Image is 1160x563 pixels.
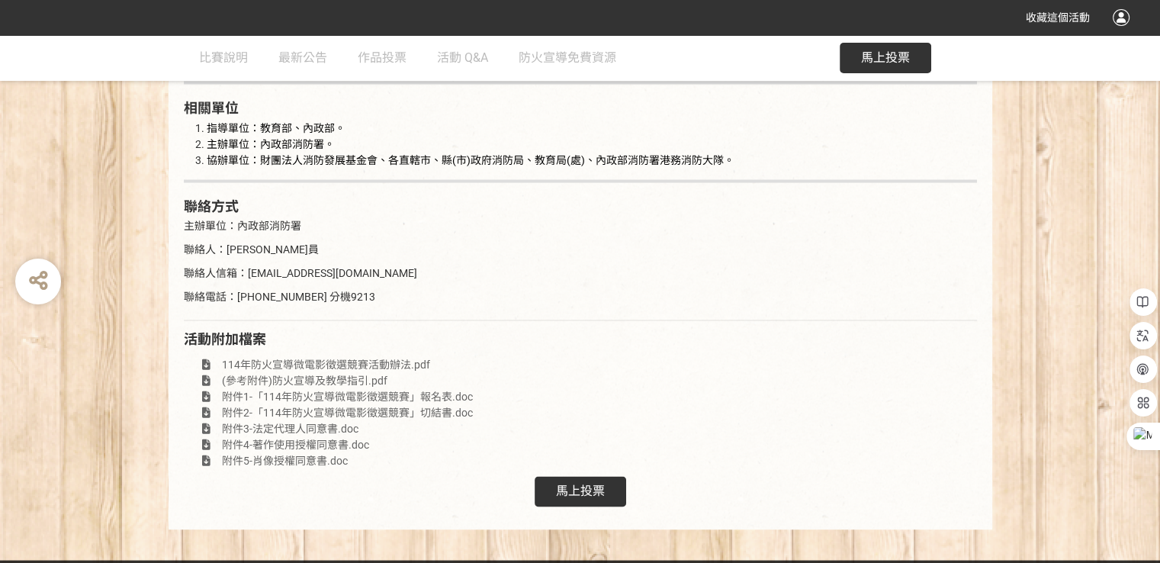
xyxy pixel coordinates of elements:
[184,99,239,115] strong: 相關單位
[184,288,977,304] p: 聯絡電話：[PHONE_NUMBER] 分機9213
[222,454,348,466] span: 附件5-肖像授權同意書.doc
[519,50,616,65] span: 防火宣導免費資源
[184,241,977,257] p: 聯絡人：[PERSON_NAME]員
[184,406,473,418] a: 附件2-「114年防火宣導微電影徵選競賽」切結書.doc
[222,422,358,434] span: 附件3-法定代理人同意書.doc
[207,137,335,150] span: 主辦單位：內政部消防署。
[437,50,488,65] span: 活動 Q&A
[184,374,387,386] a: (參考附件)防火宣導及教學指引.pdf
[184,454,348,466] a: 附件5-肖像授權同意書.doc
[861,50,910,65] span: 馬上投票
[184,198,239,214] strong: 聯絡方式
[184,330,266,346] span: 活動附加檔案
[222,406,473,418] span: 附件2-「114年防火宣導微電影徵選競賽」切結書.doc
[184,265,977,281] p: 聯絡人信箱：[EMAIL_ADDRESS][DOMAIN_NAME]
[207,153,734,166] span: 協辦單位：財團法人消防發展基金會、各直轄市、縣(市)政府消防局、教育局(處)、內政部消防署港務消防大隊。
[1026,11,1090,24] span: 收藏這個活動
[184,422,358,434] a: 附件3-法定代理人同意書.doc
[184,390,473,402] a: 附件1-「114年防火宣導微電影徵選競賽」報名表.doc
[358,35,406,81] a: 作品投票
[437,35,488,81] a: 活動 Q&A
[278,35,327,81] a: 最新公告
[184,217,977,233] p: 主辦單位：內政部消防署
[278,50,327,65] span: 最新公告
[199,35,248,81] a: 比賽說明
[207,121,345,134] span: 指導單位：教育部、內政部。
[519,35,616,81] a: 防火宣導免費資源
[184,438,369,450] a: 附件4-著作使用授權同意書.doc
[556,483,605,497] span: 馬上投票
[184,358,430,370] a: 114年防火宣導微電影徵選競賽活動辦法.pdf
[199,50,248,65] span: 比賽說明
[222,390,473,402] span: 附件1-「114年防火宣導微電影徵選競賽」報名表.doc
[222,438,369,450] span: 附件4-著作使用授權同意書.doc
[222,374,387,386] span: (參考附件)防火宣導及教學指引.pdf
[358,50,406,65] span: 作品投票
[222,358,430,370] span: 114年防火宣導微電影徵選競賽活動辦法.pdf
[840,43,931,73] button: 馬上投票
